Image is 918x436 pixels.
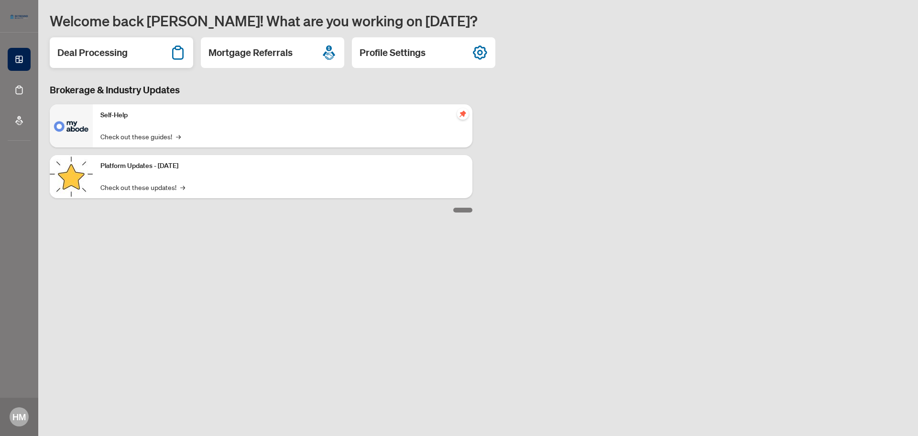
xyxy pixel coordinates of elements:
img: Platform Updates - September 16, 2025 [50,155,93,198]
h2: Deal Processing [57,46,128,59]
a: Check out these updates!→ [100,182,185,192]
img: Self-Help [50,104,93,147]
span: HM [12,410,26,424]
h2: Mortgage Referrals [208,46,293,59]
p: Self-Help [100,110,465,121]
button: Open asap [880,402,908,431]
a: Check out these guides!→ [100,131,181,142]
p: Platform Updates - [DATE] [100,161,465,171]
img: logo [8,12,31,22]
span: → [176,131,181,142]
h3: Brokerage & Industry Updates [50,83,472,97]
span: pushpin [457,108,469,120]
span: → [180,182,185,192]
h2: Profile Settings [360,46,426,59]
h1: Welcome back [PERSON_NAME]! What are you working on [DATE]? [50,11,907,30]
